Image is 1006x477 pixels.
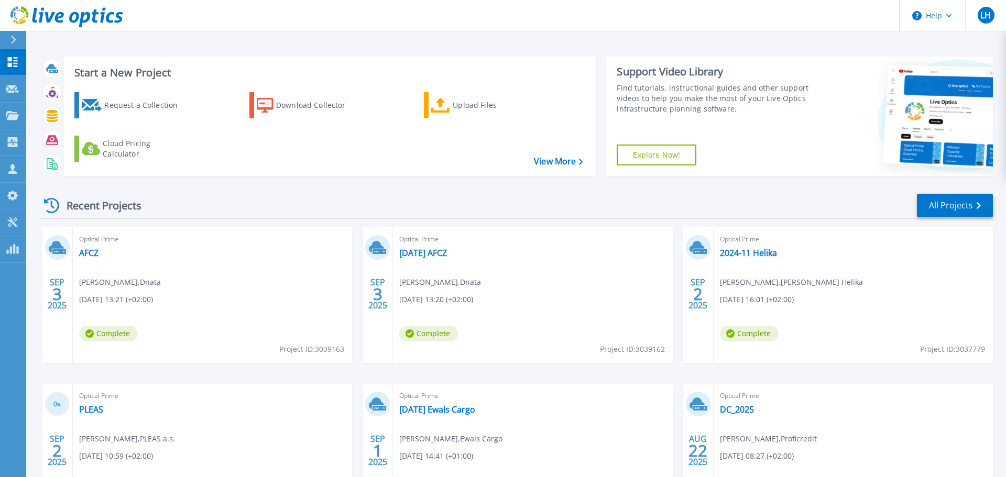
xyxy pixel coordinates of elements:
span: Optical Prime [720,390,987,402]
a: AFCZ [79,248,99,258]
div: SEP 2025 [47,275,67,313]
span: LH [980,11,991,19]
span: Optical Prime [720,234,987,245]
span: [DATE] 08:27 (+02:00) [720,450,794,462]
span: % [57,402,61,407]
a: PLEAS [79,404,103,415]
div: Download Collector [276,95,360,116]
span: [PERSON_NAME] , Dnata [399,276,481,288]
span: [PERSON_NAME] , Proficredit [720,433,817,445]
div: Recent Projects [40,193,156,218]
div: Upload Files [453,95,537,116]
div: SEP 2025 [368,431,388,470]
span: [PERSON_NAME] , [PERSON_NAME] Helika [720,276,863,288]
a: Explore Now! [617,145,696,165]
div: Cloud Pricing Calculator [103,138,187,159]
span: Complete [79,326,138,341]
a: 2024-11 Helika [720,248,777,258]
a: [DATE] Ewals Cargo [399,404,475,415]
a: View More [534,157,583,167]
span: [PERSON_NAME] , Ewals Cargo [399,433,502,445]
div: Request a Collection [104,95,188,116]
span: [DATE] 14:41 (+01:00) [399,450,473,462]
span: 3 [373,290,382,298]
span: Project ID: 3039162 [600,343,665,355]
a: Cloud Pricing Calculator [74,136,191,162]
span: 22 [688,446,707,455]
h3: 0 [45,398,70,411]
span: Complete [399,326,458,341]
span: [DATE] 13:20 (+02:00) [399,294,473,305]
span: Optical Prime [399,390,666,402]
a: Download Collector [249,92,366,118]
span: [PERSON_NAME] , PLEAS a.s. [79,433,175,445]
a: Request a Collection [74,92,191,118]
span: [DATE] 13:21 (+02:00) [79,294,153,305]
span: 1 [373,446,382,455]
span: Project ID: 3037779 [920,343,985,355]
div: SEP 2025 [368,275,388,313]
div: SEP 2025 [47,431,67,470]
span: [DATE] 16:01 (+02:00) [720,294,794,305]
span: Optical Prime [399,234,666,245]
a: [DATE] AFCZ [399,248,447,258]
h3: Start a New Project [74,67,583,79]
span: Project ID: 3039163 [279,343,344,355]
a: Upload Files [424,92,541,118]
span: Complete [720,326,779,341]
span: Optical Prime [79,390,346,402]
span: [DATE] 10:59 (+02:00) [79,450,153,462]
div: Find tutorials, instructional guides and other support videos to help you make the most of your L... [617,83,814,114]
div: Support Video Library [617,65,814,79]
span: [PERSON_NAME] , Dnata [79,276,161,288]
div: SEP 2025 [688,275,708,313]
span: 3 [52,290,62,298]
span: Optical Prime [79,234,346,245]
span: 2 [52,446,62,455]
span: 2 [693,290,703,298]
a: DC_2025 [720,404,754,415]
div: AUG 2025 [688,431,708,470]
a: All Projects [917,194,993,217]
